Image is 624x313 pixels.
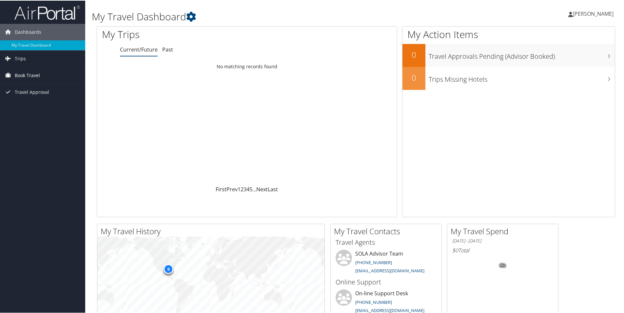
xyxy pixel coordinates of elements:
a: Next [256,185,268,192]
a: [PHONE_NUMBER] [355,259,392,265]
a: 1 [238,185,241,192]
a: Current/Future [120,45,158,52]
h2: 0 [402,49,425,60]
a: Past [162,45,173,52]
img: airportal-logo.png [14,4,80,20]
h1: My Trips [102,27,267,41]
h2: My Travel Spend [451,225,558,236]
a: [PERSON_NAME] [568,3,620,23]
a: [EMAIL_ADDRESS][DOMAIN_NAME] [355,267,424,273]
h1: My Action Items [402,27,615,41]
a: [EMAIL_ADDRESS][DOMAIN_NAME] [355,307,424,313]
h2: 0 [402,72,425,83]
li: SOLA Advisor Team [332,249,440,276]
span: $0 [452,246,458,253]
h2: My Travel History [101,225,324,236]
a: 0Travel Approvals Pending (Advisor Booked) [402,43,615,66]
a: 4 [246,185,249,192]
span: Dashboards [15,23,41,40]
span: [PERSON_NAME] [573,10,614,17]
a: [PHONE_NUMBER] [355,299,392,304]
h6: Total [452,246,553,253]
div: 9 [164,263,173,273]
a: Last [268,185,278,192]
h2: My Travel Contacts [334,225,441,236]
h3: Travel Agents [336,237,437,246]
a: 2 [241,185,244,192]
tspan: 0% [500,263,505,267]
h1: My Travel Dashboard [92,9,444,23]
h3: Trips Missing Hotels [429,71,615,83]
a: Prev [226,185,238,192]
span: Trips [15,50,26,66]
h3: Travel Approvals Pending (Advisor Booked) [429,48,615,60]
h3: Online Support [336,277,437,286]
a: 5 [249,185,252,192]
span: Travel Approval [15,83,49,100]
a: 0Trips Missing Hotels [402,66,615,89]
a: First [216,185,226,192]
h6: [DATE] - [DATE] [452,237,553,243]
td: No matching records found [97,60,397,72]
a: 3 [244,185,246,192]
span: Book Travel [15,67,40,83]
span: … [252,185,256,192]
